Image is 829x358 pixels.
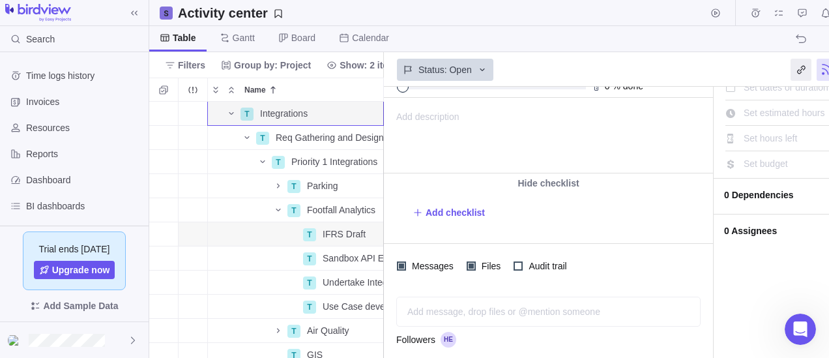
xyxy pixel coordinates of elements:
[178,4,268,22] h2: Activity center
[303,301,316,314] div: T
[706,4,725,22] span: Start timer
[26,147,143,160] span: Reports
[418,63,472,76] span: Status: Open
[770,10,788,20] a: My assignments
[303,276,316,290] div: T
[287,204,300,217] div: T
[792,30,810,48] span: The action will be undone: changing the activity dates
[208,126,384,150] div: Name
[260,107,308,120] span: Integrations
[208,81,224,99] span: Expand
[8,335,23,346] img: Show
[26,200,143,213] span: BI dashboards
[26,121,143,134] span: Resources
[287,325,300,338] div: T
[307,324,349,337] span: Air Quality
[317,271,383,294] div: Undertake Integration
[179,222,208,246] div: Trouble indication
[256,132,269,145] div: T
[208,174,384,198] div: Name
[770,4,788,22] span: My assignments
[239,78,383,101] div: Name
[302,198,383,222] div: Footfall Analytics
[272,156,285,169] div: T
[149,102,384,358] div: grid
[208,295,384,319] div: Name
[785,314,816,345] iframe: Intercom live chat
[233,31,255,44] span: Gantt
[234,59,311,72] span: Group by: Project
[291,155,377,168] span: Priority 1 Integrations
[43,298,118,314] span: Add Sample Data
[413,203,485,222] span: Add checklist
[26,173,143,186] span: Dashboard
[426,206,485,219] span: Add checklist
[208,198,384,222] div: Name
[303,252,316,265] div: T
[744,158,788,169] span: Set budget
[240,108,254,121] div: T
[286,150,383,173] div: Priority 1 Integrations
[317,246,383,270] div: Sandbox API Enablement
[26,33,55,46] span: Search
[179,126,208,150] div: Trouble indication
[160,56,211,74] span: Filters
[302,319,383,342] div: Air Quality
[321,56,406,74] span: Show: 2 items
[744,133,798,143] span: Set hours left
[179,174,208,198] div: Trouble indication
[793,4,811,22] span: Approval requests
[208,319,384,343] div: Name
[208,246,384,271] div: Name
[287,180,300,193] div: T
[154,81,173,99] span: Selection mode
[52,263,110,276] span: Upgrade now
[476,257,504,275] span: Files
[8,333,23,348] div: Hossam El Shoukry
[307,179,338,192] span: Parking
[793,10,811,20] a: Approval requests
[396,333,435,346] span: Followers
[323,276,383,289] span: Undertake Integration
[173,31,196,44] span: Table
[26,69,143,82] span: Time logs history
[303,228,316,241] div: T
[34,261,115,279] span: Upgrade now
[744,82,828,93] span: Set dates or duration
[744,108,825,118] span: Set estimated hours
[323,300,383,313] span: Use Case development
[523,257,569,275] span: Audit trail
[340,59,401,72] span: Show: 2 items
[208,150,384,174] div: Name
[307,203,375,216] span: Footfall Analytics
[270,126,383,149] div: Req Gathering and Design Doc
[26,95,143,108] span: Invoices
[746,4,764,22] span: Time logs
[323,252,383,265] span: Sandbox API Enablement
[244,83,266,97] span: Name
[178,59,205,72] span: Filters
[791,59,811,81] div: Copy link
[179,198,208,222] div: Trouble indication
[406,257,456,275] span: Messages
[276,131,383,144] span: Req Gathering and Design Doc
[384,173,713,193] div: Hide checklist
[179,319,208,343] div: Trouble indication
[179,246,208,271] div: Trouble indication
[317,222,383,246] div: IFRS Draft
[352,31,389,44] span: Calendar
[302,174,383,198] div: Parking
[224,81,239,99] span: Collapse
[208,222,384,246] div: Name
[5,4,71,22] img: logo
[179,150,208,174] div: Trouble indication
[255,102,383,125] div: Integrations
[208,271,384,295] div: Name
[208,102,384,126] div: Name
[385,98,459,173] span: Add description
[746,10,764,20] a: Time logs
[39,243,110,256] span: Trial ends [DATE]
[179,102,208,126] div: Trouble indication
[317,295,383,318] div: Use Case development
[179,271,208,295] div: Trouble indication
